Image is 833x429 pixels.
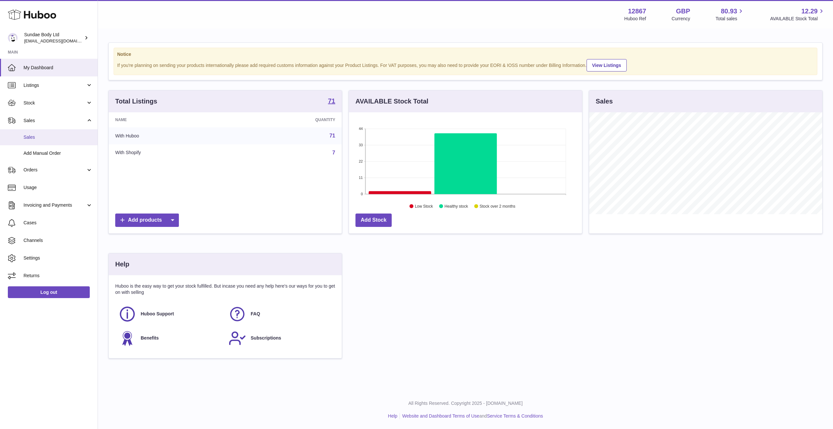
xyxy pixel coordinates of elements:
[24,255,93,261] span: Settings
[359,143,363,147] text: 33
[628,7,646,16] strong: 12867
[415,204,433,209] text: Low Stock
[329,133,335,138] a: 71
[596,97,613,106] h3: Sales
[359,127,363,131] text: 44
[109,144,234,161] td: With Shopify
[672,16,690,22] div: Currency
[117,58,814,71] div: If you're planning on sending your products internationally please add required customs informati...
[118,329,222,347] a: Benefits
[770,16,825,22] span: AVAILABLE Stock Total
[328,98,335,104] strong: 71
[24,134,93,140] span: Sales
[115,214,179,227] a: Add products
[251,311,260,317] span: FAQ
[24,32,83,44] div: Sundae Body Ltd
[770,7,825,22] a: 12.29 AVAILABLE Stock Total
[328,98,335,105] a: 71
[479,204,515,209] text: Stock over 2 months
[801,7,818,16] span: 12.29
[251,335,281,341] span: Subscriptions
[359,176,363,180] text: 11
[24,220,93,226] span: Cases
[400,413,543,419] li: and
[24,118,86,124] span: Sales
[24,150,93,156] span: Add Manual Order
[141,335,159,341] span: Benefits
[141,311,174,317] span: Huboo Support
[109,112,234,127] th: Name
[109,127,234,144] td: With Huboo
[445,204,468,209] text: Healthy stock
[24,167,86,173] span: Orders
[228,329,332,347] a: Subscriptions
[24,273,93,279] span: Returns
[487,413,543,419] a: Service Terms & Conditions
[587,59,627,71] a: View Listings
[24,82,86,88] span: Listings
[715,16,745,22] span: Total sales
[402,413,479,419] a: Website and Dashboard Terms of Use
[234,112,342,127] th: Quantity
[8,33,18,43] img: felicity@sundaebody.com
[118,305,222,323] a: Huboo Support
[115,283,335,295] p: Huboo is the easy way to get your stock fulfilled. But incase you need any help here's our ways f...
[24,38,96,43] span: [EMAIL_ADDRESS][DOMAIN_NAME]
[715,7,745,22] a: 80.93 Total sales
[24,65,93,71] span: My Dashboard
[388,413,398,419] a: Help
[8,286,90,298] a: Log out
[24,237,93,244] span: Channels
[359,159,363,163] text: 22
[117,51,814,57] strong: Notice
[115,97,157,106] h3: Total Listings
[228,305,332,323] a: FAQ
[24,202,86,208] span: Invoicing and Payments
[24,100,86,106] span: Stock
[103,400,828,406] p: All Rights Reserved. Copyright 2025 - [DOMAIN_NAME]
[355,97,428,106] h3: AVAILABLE Stock Total
[676,7,690,16] strong: GBP
[24,184,93,191] span: Usage
[332,150,335,155] a: 7
[355,214,392,227] a: Add Stock
[361,192,363,196] text: 0
[115,260,129,269] h3: Help
[721,7,737,16] span: 80.93
[624,16,646,22] div: Huboo Ref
